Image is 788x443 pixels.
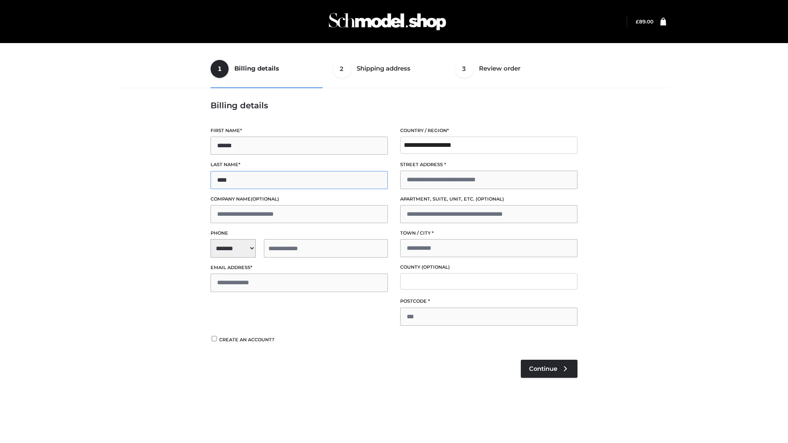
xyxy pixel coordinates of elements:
label: Email address [211,264,388,272]
label: First name [211,127,388,135]
h3: Billing details [211,100,577,110]
span: (optional) [251,196,279,202]
label: Town / City [400,229,577,237]
span: £ [636,18,639,25]
input: Create an account? [211,336,218,341]
a: £89.00 [636,18,653,25]
span: Create an account? [219,337,275,343]
span: Continue [529,365,557,372]
label: Postcode [400,297,577,305]
label: Last name [211,161,388,169]
label: Phone [211,229,388,237]
a: Continue [521,360,577,378]
label: Apartment, suite, unit, etc. [400,195,577,203]
span: (optional) [421,264,450,270]
label: Street address [400,161,577,169]
bdi: 89.00 [636,18,653,25]
label: County [400,263,577,271]
label: Company name [211,195,388,203]
img: Schmodel Admin 964 [326,5,449,38]
span: (optional) [476,196,504,202]
label: Country / Region [400,127,577,135]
